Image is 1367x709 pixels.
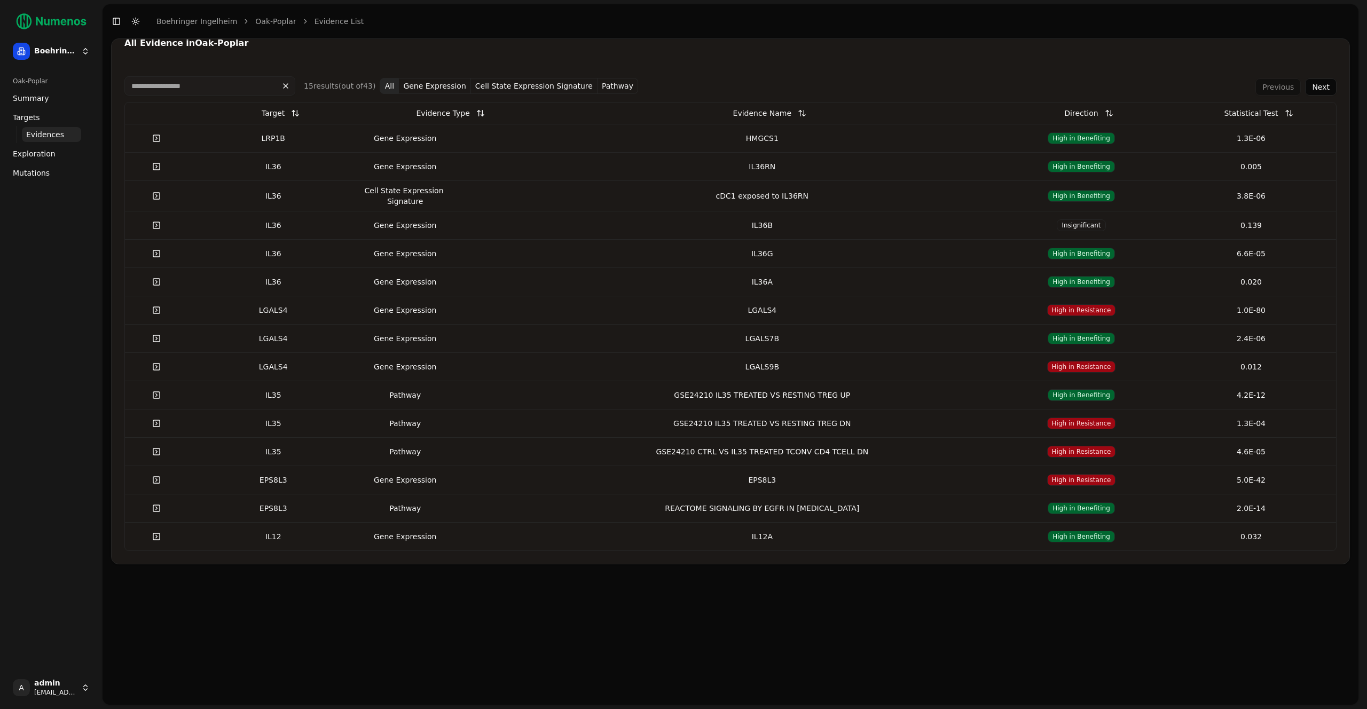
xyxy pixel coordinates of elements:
[1170,503,1332,514] div: 2.0E-14
[1224,104,1278,123] div: Statistical Test
[124,39,1337,48] div: All Evidence in Oak-Poplar
[363,133,448,144] div: Gene Expression
[193,161,354,172] div: IL36
[399,78,470,94] button: Gene Expression
[363,503,448,514] div: Pathway
[471,78,598,94] button: Cell State Expression Signature
[128,14,143,29] button: Toggle Dark Mode
[363,475,448,485] div: Gene Expression
[339,82,376,90] span: (out of 43 )
[255,16,296,27] a: Oak-Poplar
[193,248,354,259] div: IL36
[363,305,448,316] div: Gene Expression
[193,361,354,372] div: LGALS4
[1057,219,1105,231] span: Insignificant
[193,446,354,457] div: IL35
[1170,531,1332,542] div: 0.032
[13,93,49,104] span: Summary
[34,679,77,688] span: admin
[532,503,992,514] div: REACTOME SIGNALING BY EGFR IN [MEDICAL_DATA]
[1170,446,1332,457] div: 4.6E-05
[1048,333,1115,344] span: High in Benefiting
[1170,305,1332,316] div: 1.0E-80
[363,185,448,207] div: Cell State Expression Signature
[1170,220,1332,231] div: 0.139
[193,191,354,201] div: IL36
[13,168,50,178] span: Mutations
[13,679,30,696] span: A
[1048,502,1115,514] span: High in Benefiting
[363,531,448,542] div: Gene Expression
[1170,191,1332,201] div: 3.8E-06
[34,46,77,56] span: Boehringer Ingelheim
[532,191,992,201] div: cDC1 exposed to IL36RN
[1048,531,1115,542] span: High in Benefiting
[363,361,448,372] div: Gene Expression
[598,78,638,94] button: Pathway
[9,9,94,34] img: Numenos
[532,220,992,231] div: IL36B
[22,127,81,142] a: Evidences
[363,418,448,429] div: Pathway
[532,161,992,172] div: IL36RN
[109,14,124,29] button: Toggle Sidebar
[532,390,992,400] div: GSE24210 IL35 TREATED VS RESTING TREG UP
[363,248,448,259] div: Gene Expression
[380,78,399,94] button: All
[304,82,339,90] span: 15 result s
[1047,446,1116,458] span: High in Resistance
[315,16,364,27] a: Evidence list
[9,164,94,182] a: Mutations
[1047,417,1116,429] span: High in Resistance
[262,104,285,123] div: Target
[532,277,992,287] div: IL36A
[1064,104,1098,123] div: Direction
[532,418,992,429] div: GSE24210 IL35 TREATED VS RESTING TREG DN
[363,390,448,400] div: Pathway
[363,333,448,344] div: Gene Expression
[363,277,448,287] div: Gene Expression
[193,220,354,231] div: IL36
[193,418,354,429] div: IL35
[1170,277,1332,287] div: 0.020
[363,446,448,457] div: Pathway
[1048,161,1115,172] span: High in Benefiting
[9,675,94,700] button: Aadmin[EMAIL_ADDRESS]
[1047,474,1116,486] span: High in Resistance
[532,333,992,344] div: LGALS7B
[193,531,354,542] div: IL12
[532,531,992,542] div: IL12A
[1170,133,1332,144] div: 1.3E-06
[9,90,94,107] a: Summary
[193,333,354,344] div: LGALS4
[156,16,364,27] nav: breadcrumb
[1170,248,1332,259] div: 6.6E-05
[193,133,354,144] div: LRP1B
[193,305,354,316] div: LGALS4
[193,503,354,514] div: EPS8L3
[1170,161,1332,172] div: 0.005
[1048,389,1115,401] span: High in Benefiting
[1170,475,1332,485] div: 5.0E-42
[532,361,992,372] div: LGALS9B
[532,305,992,316] div: LGALS4
[363,161,448,172] div: Gene Expression
[532,133,992,144] div: HMGCS1
[1047,361,1116,373] span: High in Resistance
[417,104,470,123] div: Evidence Type
[532,475,992,485] div: EPS8L3
[1305,78,1337,96] button: Next
[1047,304,1116,316] span: High in Resistance
[9,145,94,162] a: Exploration
[156,16,237,27] a: Boehringer Ingelheim
[34,688,77,697] span: [EMAIL_ADDRESS]
[1170,361,1332,372] div: 0.012
[1170,418,1332,429] div: 1.3E-04
[1048,276,1115,288] span: High in Benefiting
[9,38,94,64] button: Boehringer Ingelheim
[532,446,992,457] div: GSE24210 CTRL VS IL35 TREATED TCONV CD4 TCELL DN
[193,277,354,287] div: IL36
[13,148,56,159] span: Exploration
[193,475,354,485] div: EPS8L3
[9,73,94,90] div: Oak-Poplar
